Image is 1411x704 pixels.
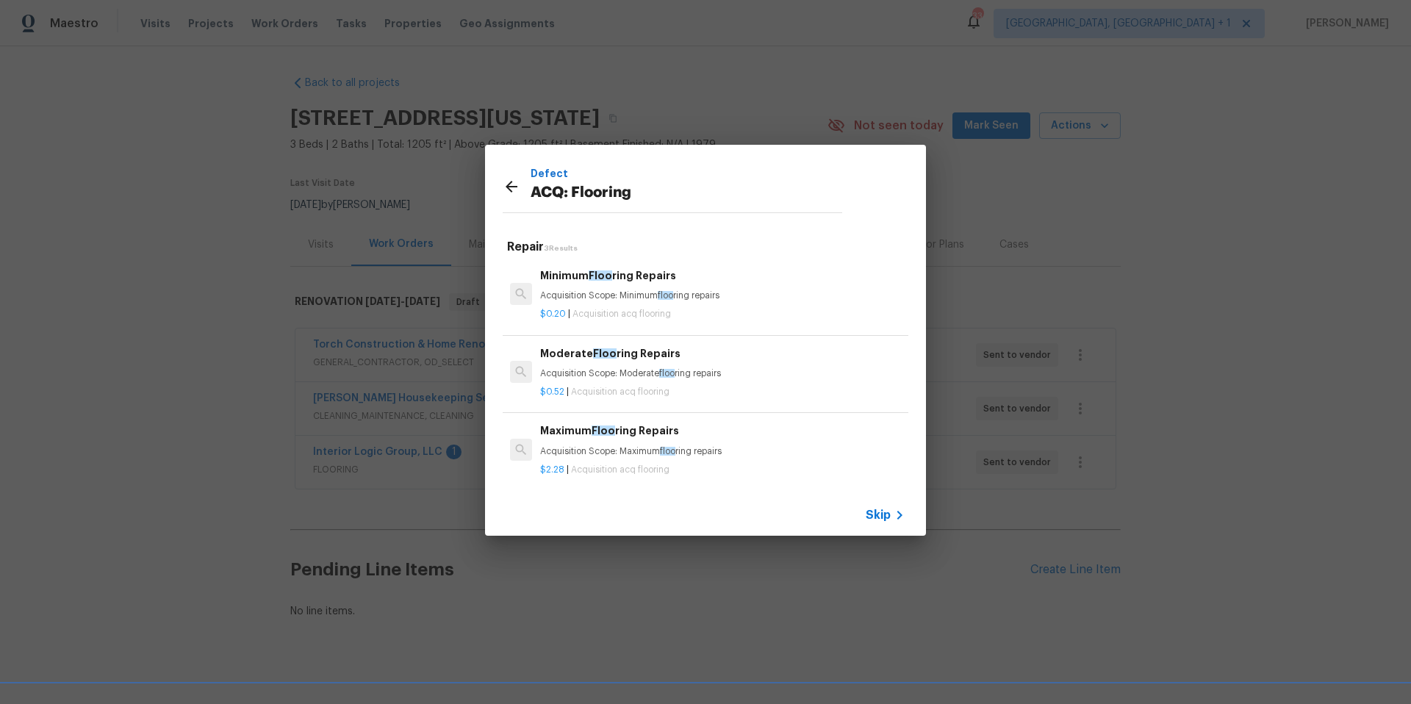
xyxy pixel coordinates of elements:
[540,423,905,439] h6: Maximum ring Repairs
[540,345,905,362] h6: Moderate ring Repairs
[572,309,671,318] span: Acquisition acq flooring
[571,465,669,474] span: Acquisition acq flooring
[571,387,669,396] span: Acquisition acq flooring
[540,445,905,458] p: Acquisition Scope: Maximum ring repairs
[866,508,891,522] span: Skip
[531,182,842,205] p: ACQ: Flooring
[589,270,612,281] span: Floo
[659,369,675,378] span: floo
[540,308,905,320] p: |
[531,165,842,182] p: Defect
[540,290,905,302] p: Acquisition Scope: Minimum ring repairs
[540,367,905,380] p: Acquisition Scope: Moderate ring repairs
[540,387,564,396] span: $0.52
[592,425,615,436] span: Floo
[540,267,905,284] h6: Minimum ring Repairs
[658,291,673,300] span: floo
[544,245,578,252] span: 3 Results
[593,348,617,359] span: Floo
[540,386,905,398] p: |
[660,447,675,456] span: floo
[540,464,905,476] p: |
[540,309,566,318] span: $0.20
[540,465,564,474] span: $2.28
[507,240,908,255] h5: Repair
